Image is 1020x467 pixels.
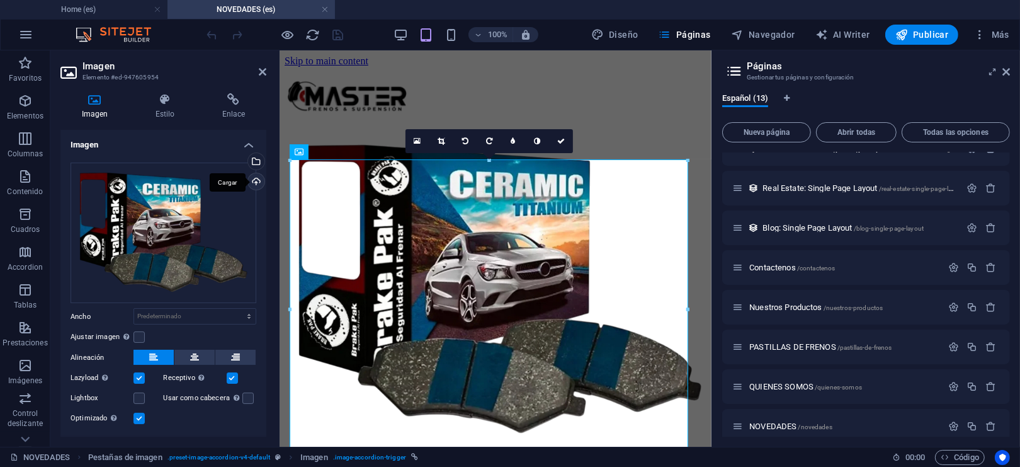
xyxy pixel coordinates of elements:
p: Contenido [7,187,43,197]
p: Elementos [7,111,43,121]
span: /blog-single-page-layout [854,225,924,232]
span: Más [973,28,1009,41]
h2: Imagen [82,61,266,72]
div: Eliminar [985,342,996,352]
div: Duplicar [966,262,977,273]
h4: Texto [60,436,266,466]
span: Haz clic para abrir la página [749,303,883,312]
a: Escala de grises [525,129,549,153]
div: Nuestros Productos/nuestros-productos [745,303,942,311]
span: Todas las opciones [907,129,1004,136]
span: . image-accordion-trigger [333,450,406,465]
div: Configuración [948,262,959,273]
i: Este elemento está vinculado [411,454,418,461]
button: Nueva página [722,122,811,142]
span: /contactenos [797,265,836,272]
span: Navegador [731,28,795,41]
p: Columnas [8,149,43,159]
div: Eliminar [985,262,996,273]
h4: Imagen [60,93,134,120]
button: Publicar [885,25,959,45]
i: Este elemento es un preajuste personalizable [275,454,281,461]
button: AI Writer [810,25,875,45]
div: Blog: Single Page Layout/blog-single-page-layout [759,224,960,232]
span: /nuestros-productos [824,304,883,311]
a: Haz clic para cancelar la selección y doble clic para abrir páginas [10,450,70,465]
span: 00 00 [905,450,925,465]
label: Ajustar imagen [71,330,133,345]
button: Diseño [586,25,643,45]
button: Abrir todas [816,122,897,142]
span: AI Writer [815,28,870,41]
h4: Estilo [134,93,201,120]
span: Publicar [895,28,949,41]
span: /quienes-somos [815,384,862,391]
div: Eliminar [985,302,996,313]
div: Configuración [948,302,959,313]
div: Contactenos/contactenos [745,263,942,272]
span: Español (13) [722,91,768,108]
button: Haz clic para salir del modo de previsualización y seguir editando [280,27,295,42]
div: Photoroom-20250917_114158-p4vgnxihgFcyWwlwlEY4xg.png [71,163,256,304]
a: Modo de recorte [429,129,453,153]
p: Imágenes [8,376,42,386]
nav: breadcrumb [88,450,418,465]
div: Configuración [966,183,977,193]
h4: NOVEDADES (es) [167,3,335,16]
h2: Páginas [747,61,1010,72]
span: Haz clic para abrir la página [749,342,892,352]
div: PASTILLAS DE FRENOS/pastillas-de-frenos [745,343,942,351]
a: Selecciona archivos del administrador de archivos, de la galería de fotos o carga archivo(s) [405,129,429,153]
img: Editor Logo [72,27,167,42]
p: Prestaciones [3,338,47,348]
div: Real Estate: Single Page Layout/real-estate-single-page-layout [759,184,960,192]
div: Duplicar [966,342,977,352]
span: Haz clic para seleccionar y doble clic para editar [300,450,328,465]
span: Haz clic para abrir la página [749,422,832,431]
h3: Gestionar tus páginas y configuración [747,72,985,83]
span: Haz clic para seleccionar y doble clic para editar [88,450,162,465]
div: Duplicar [966,302,977,313]
span: Diseño [591,28,638,41]
h4: Imagen [60,130,266,153]
a: Skip to main content [5,5,89,16]
button: Usercentrics [995,450,1010,465]
p: Tablas [14,300,37,310]
div: Eliminar [985,222,996,233]
p: Favoritos [9,73,42,83]
span: Haz clic para abrir la página [762,223,924,233]
label: Lazyload [71,371,133,386]
div: Configuración [948,421,959,432]
div: Configuración [948,381,959,392]
p: Cuadros [11,224,40,234]
div: Eliminar [985,183,996,193]
label: Usar como cabecera [164,391,243,406]
span: : [914,453,916,462]
button: Más [968,25,1014,45]
label: Optimizado [71,411,133,426]
div: Duplicar [966,381,977,392]
h4: Enlace [201,93,266,120]
div: Configuración [948,342,959,352]
div: Este diseño se usa como una plantilla para todos los elementos (como por ejemplo un post de un bl... [748,183,759,193]
div: Diseño (Ctrl+Alt+Y) [586,25,643,45]
h3: Elemento #ed-947605954 [82,72,241,83]
label: Ancho [71,313,133,320]
div: Eliminar [985,381,996,392]
span: Nueva página [728,129,805,136]
span: Haz clic para abrir la página [749,263,835,272]
button: 100% [468,27,513,42]
span: Haz clic para abrir la página [762,183,965,193]
a: Girar 90° a la derecha [477,129,501,153]
label: Alineación [71,350,133,366]
i: Volver a cargar página [306,28,320,42]
p: Accordion [8,262,43,272]
span: /real-estate-single-page-layout [879,185,965,192]
i: Al redimensionar, ajustar el nivel de zoom automáticamente para ajustarse al dispositivo elegido. [520,29,531,40]
div: Eliminar [985,421,996,432]
span: Páginas [659,28,711,41]
span: Haz clic para abrir la página [749,382,862,391]
span: /pastillas-de-frenos [837,344,892,351]
h6: 100% [487,27,507,42]
div: NOVEDADES/novedades [745,422,942,430]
